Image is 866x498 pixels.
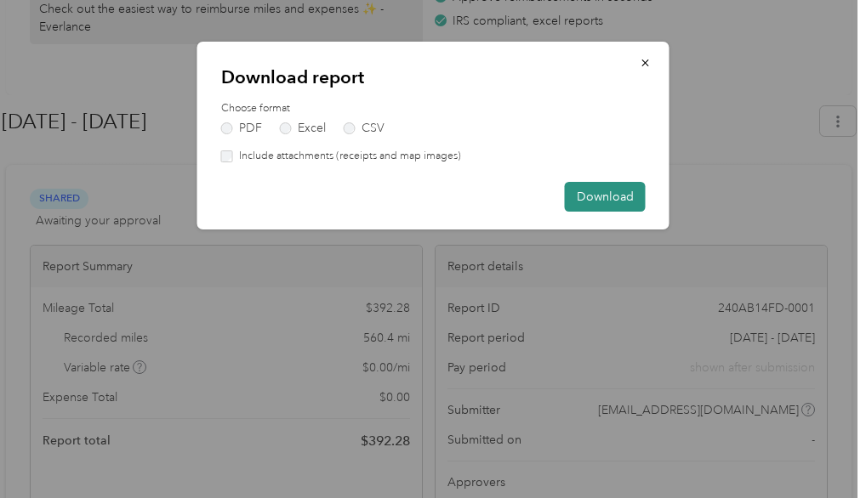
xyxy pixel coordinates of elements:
label: Include attachments (receipts and map images) [233,149,461,164]
label: Excel [280,122,326,134]
label: CSV [344,122,385,134]
button: Download [565,182,646,212]
label: PDF [221,122,262,134]
p: Download report [221,65,646,89]
label: Choose format [221,101,646,116]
